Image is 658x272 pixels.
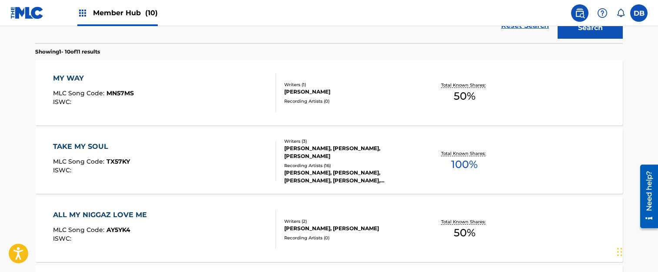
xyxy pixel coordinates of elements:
[284,98,415,104] div: Recording Artists ( 0 )
[35,60,623,125] a: MY WAYMLC Song Code:MN57MSISWC:Writers (1)[PERSON_NAME]Recording Artists (0)Total Known Shares:50%
[615,230,658,272] iframe: Chat Widget
[106,89,134,97] span: MN57MS
[284,81,415,88] div: Writers ( 1 )
[284,225,415,232] div: [PERSON_NAME], [PERSON_NAME]
[10,7,44,19] img: MLC Logo
[441,218,488,225] p: Total Known Shares:
[454,225,475,241] span: 50 %
[597,8,608,18] img: help
[284,88,415,96] div: [PERSON_NAME]
[594,4,611,22] div: Help
[53,235,73,242] span: ISWC :
[53,158,106,165] span: MLC Song Code :
[451,157,478,172] span: 100 %
[53,98,73,106] span: ISWC :
[35,128,623,194] a: TAKE MY SOULMLC Song Code:TX57KYISWC:Writers (3)[PERSON_NAME], [PERSON_NAME], [PERSON_NAME]Record...
[616,9,625,17] div: Notifications
[630,4,648,22] div: User Menu
[284,138,415,144] div: Writers ( 3 )
[53,89,106,97] span: MLC Song Code :
[634,161,658,232] iframe: Resource Center
[454,88,475,104] span: 50 %
[106,226,130,234] span: AY5YK4
[77,8,88,18] img: Top Rightsholders
[93,8,158,18] span: Member Hub
[284,169,415,185] div: [PERSON_NAME], [PERSON_NAME], [PERSON_NAME], [PERSON_NAME], [PERSON_NAME]
[441,150,488,157] p: Total Known Shares:
[53,226,106,234] span: MLC Song Code :
[53,73,134,84] div: MY WAY
[558,17,623,39] button: Search
[106,158,130,165] span: TX57KY
[35,48,100,56] p: Showing 1 - 10 of 11 results
[35,197,623,262] a: ALL MY NIGGAZ LOVE MEMLC Song Code:AY5YK4ISWC:Writers (2)[PERSON_NAME], [PERSON_NAME]Recording Ar...
[571,4,588,22] a: Public Search
[284,235,415,241] div: Recording Artists ( 0 )
[284,162,415,169] div: Recording Artists ( 16 )
[575,8,585,18] img: search
[53,141,130,152] div: TAKE MY SOUL
[53,166,73,174] span: ISWC :
[284,144,415,160] div: [PERSON_NAME], [PERSON_NAME], [PERSON_NAME]
[53,210,151,220] div: ALL MY NIGGAZ LOVE ME
[441,82,488,88] p: Total Known Shares:
[145,9,158,17] span: (10)
[284,218,415,225] div: Writers ( 2 )
[617,239,622,265] div: Drag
